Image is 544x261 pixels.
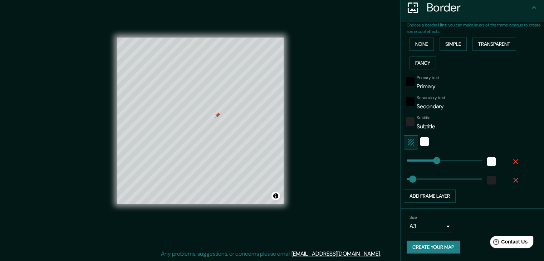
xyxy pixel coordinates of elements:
div: . [381,250,382,258]
label: Subtitle [417,115,431,121]
div: . [382,250,383,258]
button: black [406,77,415,86]
a: [EMAIL_ADDRESS][DOMAIN_NAME] [291,250,380,257]
button: Create your map [407,241,460,254]
button: Simple [440,38,467,51]
label: Primary text [417,75,439,81]
iframe: Help widget launcher [480,233,536,253]
button: white [487,157,496,166]
button: black [406,97,415,106]
p: Any problems, suggestions, or concerns please email . [161,250,381,258]
button: color-222222 [487,176,496,184]
button: Toggle attribution [271,192,280,200]
h4: Border [427,0,530,15]
div: A3 [410,221,452,232]
b: Hint [438,22,446,28]
label: Size [410,214,417,220]
button: Transparent [472,38,516,51]
label: Secondary text [417,95,445,101]
button: Fancy [410,56,436,70]
button: color-222222 [406,117,415,126]
button: Add frame layer [404,189,456,203]
p: Choose a border. : you can make layers of the frame opaque to create some cool effects. [407,22,544,35]
button: white [420,137,429,146]
button: None [410,38,434,51]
